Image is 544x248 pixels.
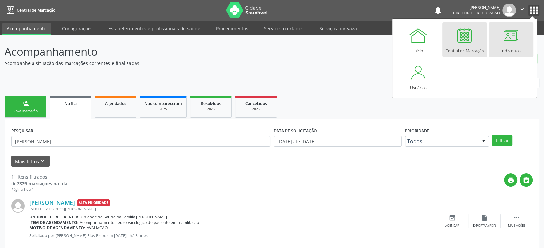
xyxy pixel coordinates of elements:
div: [STREET_ADDRESS][PERSON_NAME] [29,206,436,212]
span: Resolvidos [201,101,221,106]
span: Cancelados [245,101,267,106]
a: Indivíduos [489,22,533,57]
strong: 7329 marcações na fila [17,181,67,187]
div: Página 1 de 1 [11,187,67,192]
i: keyboard_arrow_down [39,158,46,165]
p: Acompanhamento [5,44,379,60]
i: event_available [449,214,456,221]
div: [PERSON_NAME] [453,5,500,10]
a: Configurações [58,23,97,34]
div: de [11,180,67,187]
span: Acompanhamento neuropsicologico de paciente em reabilitacao [80,220,199,225]
label: DATA DE SOLICITAÇÃO [274,126,317,136]
a: Procedimentos [211,23,253,34]
i:  [523,177,530,184]
span: Alta Prioridade [77,199,110,206]
button: Mais filtroskeyboard_arrow_down [11,156,50,167]
div: 2025 [195,107,227,111]
b: Unidade de referência: [29,214,80,220]
a: Início [396,22,441,57]
div: Agendar [445,224,459,228]
i: print [507,177,514,184]
div: 11 itens filtrados [11,173,67,180]
img: img [502,4,516,17]
div: 2025 [145,107,182,111]
div: Mais ações [508,224,525,228]
span: Diretor de regulação [453,10,500,16]
button:  [516,4,528,17]
div: Nova marcação [9,109,42,113]
p: Solicitado por [PERSON_NAME] Rios Bispo em [DATE] - há 3 anos [29,233,436,238]
b: Item de agendamento: [29,220,79,225]
img: img [11,199,25,213]
a: Serviços ofertados [259,23,308,34]
div: person_add [22,100,29,107]
span: Unidade da Saude da Familia [PERSON_NAME] [81,214,167,220]
a: Serviços por vaga [315,23,361,34]
button:  [520,173,533,187]
i:  [519,6,526,13]
button: apps [528,5,539,16]
a: Central de Marcação [5,5,55,15]
input: Nome, CNS [11,136,270,147]
span: Na fila [64,101,77,106]
b: Motivo de agendamento: [29,225,85,231]
div: Exportar (PDF) [473,224,496,228]
p: Acompanhe a situação das marcações correntes e finalizadas [5,60,379,66]
span: Todos [407,138,476,145]
span: Central de Marcação [17,7,55,13]
label: PESQUISAR [11,126,33,136]
i: insert_drive_file [481,214,488,221]
button: notifications [434,6,443,15]
input: Selecione um intervalo [274,136,402,147]
span: Não compareceram [145,101,182,106]
i:  [513,214,520,221]
a: Estabelecimentos e profissionais de saúde [104,23,205,34]
span: AVALIAÇÃO [87,225,108,231]
div: 2025 [240,107,272,111]
a: Central de Marcação [442,22,487,57]
a: Usuários [396,59,441,94]
span: Agendados [105,101,126,106]
button: Filtrar [492,135,512,146]
a: [PERSON_NAME] [29,199,75,206]
a: Acompanhamento [2,23,51,35]
button: print [504,173,517,187]
label: Prioridade [405,126,429,136]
